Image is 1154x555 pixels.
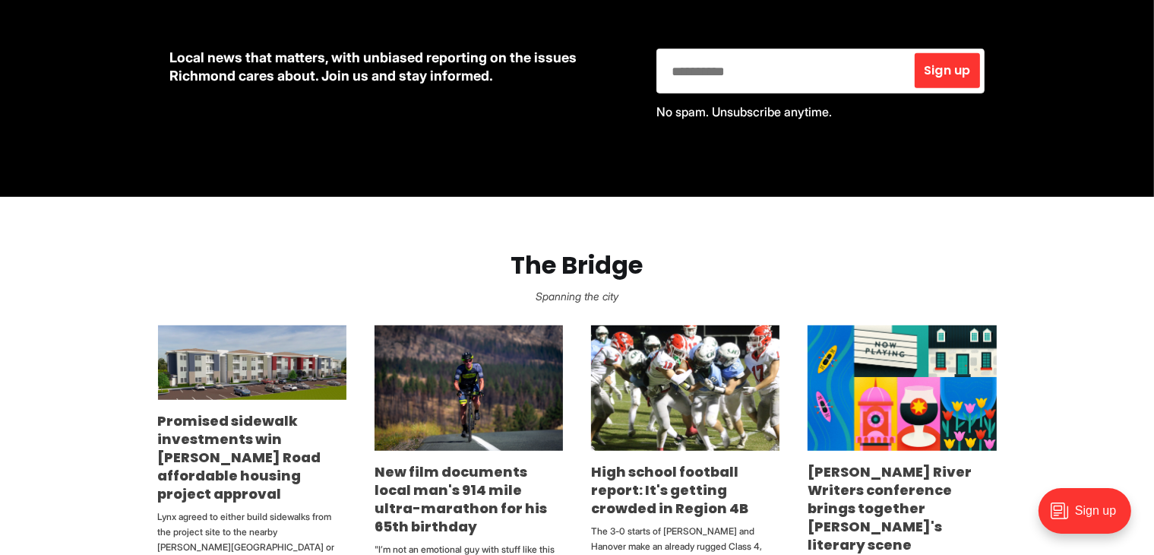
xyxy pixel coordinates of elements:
button: Sign up [915,53,979,88]
iframe: portal-trigger [1026,480,1154,555]
a: [PERSON_NAME] River Writers conference brings together [PERSON_NAME]'s literary scene [808,462,972,554]
a: Promised sidewalk investments win [PERSON_NAME] Road affordable housing project approval [158,411,321,503]
h2: The Bridge [24,252,1130,280]
img: Promised sidewalk investments win Snead Road affordable housing project approval [158,325,346,400]
a: New film documents local man's 914 mile ultra-marathon for his 65th birthday [375,462,547,536]
a: High school football report: It's getting crowded in Region 4B [591,462,748,518]
p: Spanning the city [24,286,1130,307]
p: Local news that matters, with unbiased reporting on the issues Richmond cares about. Join us and ... [170,49,632,85]
img: High school football report: It's getting crowded in Region 4B [591,325,779,451]
span: No spam. Unsubscribe anytime. [656,104,832,119]
img: James River Writers conference brings together Richmond's literary scene [808,325,996,451]
span: Sign up [924,65,970,77]
img: New film documents local man's 914 mile ultra-marathon for his 65th birthday [375,325,563,452]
